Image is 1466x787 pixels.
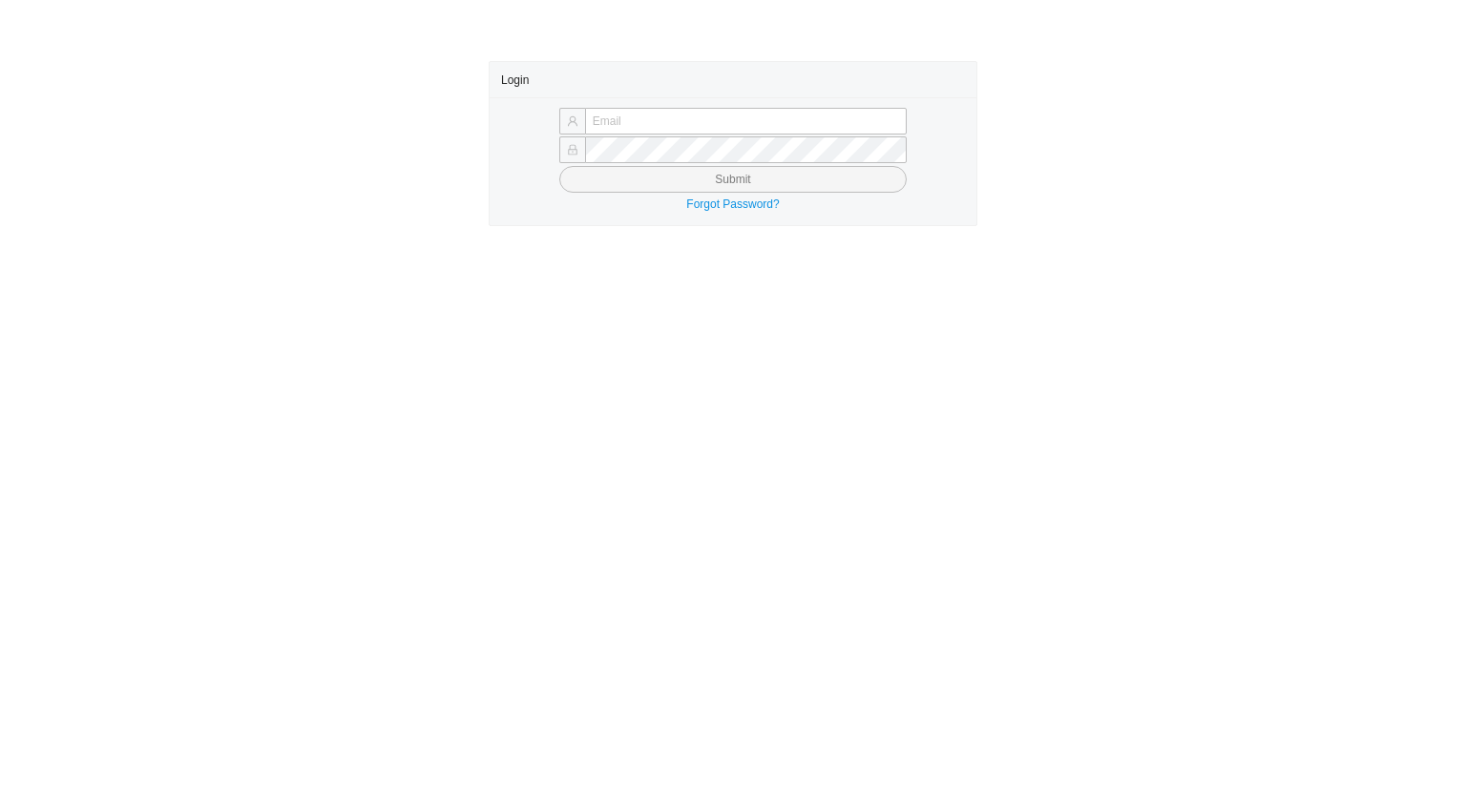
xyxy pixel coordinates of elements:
span: lock [567,144,578,155]
button: Submit [559,166,907,193]
a: Forgot Password? [686,197,779,211]
span: user [567,115,578,127]
input: Email [585,108,907,135]
div: Login [501,62,965,97]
